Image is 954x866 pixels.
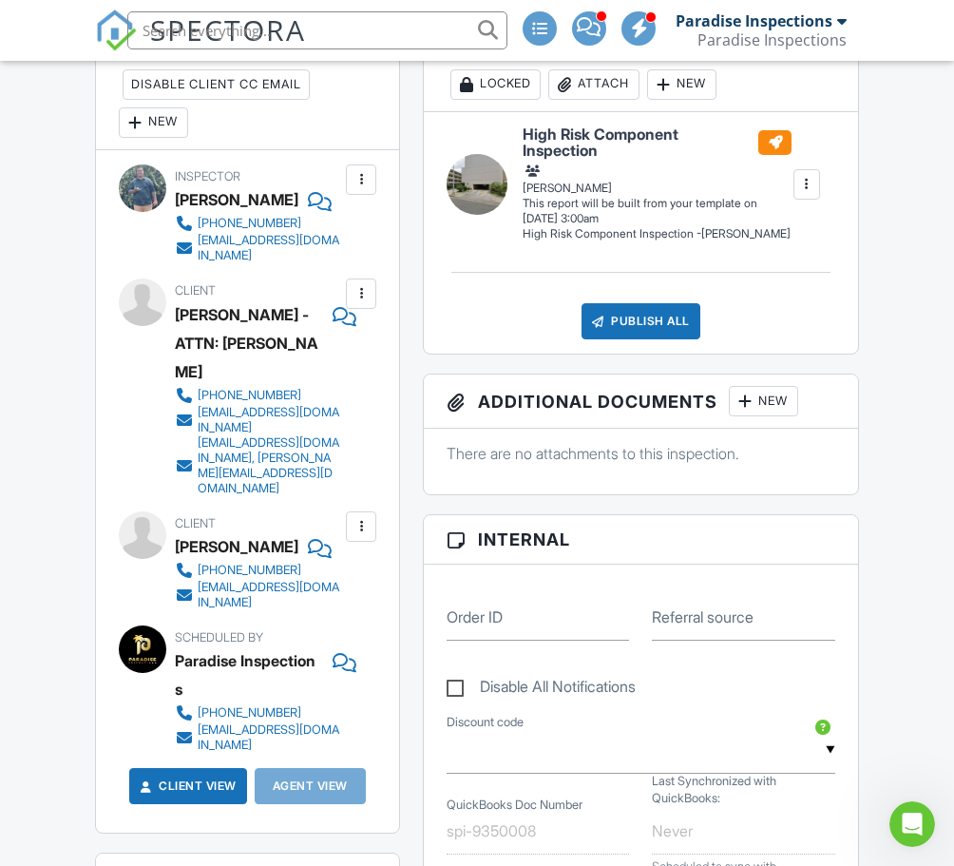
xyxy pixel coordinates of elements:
[424,375,858,429] h3: Additional Documents
[119,107,188,138] div: New
[123,69,310,100] div: Disable Client CC Email
[175,722,341,753] a: [EMAIL_ADDRESS][DOMAIN_NAME]
[175,516,216,530] span: Client
[424,515,858,565] h3: Internal
[652,773,846,807] label: Last Synchronized with QuickBooks:
[523,196,792,226] div: This report will be built from your template on [DATE] 3:00am
[647,69,716,100] div: New
[95,26,306,66] a: SPECTORA
[175,435,341,496] a: [EMAIL_ADDRESS][DOMAIN_NAME], [PERSON_NAME][EMAIL_ADDRESS][DOMAIN_NAME]
[523,226,792,242] div: High Risk Component Inspection -[PERSON_NAME]
[447,797,582,814] label: QuickBooks Doc Number
[198,722,341,753] div: [EMAIL_ADDRESS][DOMAIN_NAME]
[175,580,341,610] a: [EMAIL_ADDRESS][DOMAIN_NAME]
[198,563,301,578] div: [PHONE_NUMBER]
[175,300,323,386] div: [PERSON_NAME] - ATTN: [PERSON_NAME]
[175,561,341,580] a: [PHONE_NUMBER]
[676,11,832,30] div: Paradise Inspections
[175,646,323,703] div: Paradise Inspections
[523,162,792,196] div: [PERSON_NAME]
[198,405,341,435] div: [EMAIL_ADDRESS][DOMAIN_NAME]
[447,714,524,731] label: Discount code
[175,214,341,233] a: [PHONE_NUMBER]
[175,703,341,722] a: [PHONE_NUMBER]
[450,69,541,100] div: Locked
[548,69,639,100] div: Attach
[582,303,700,339] div: Publish All
[175,532,298,561] div: [PERSON_NAME]
[175,169,240,183] span: Inspector
[175,386,341,405] a: [PHONE_NUMBER]
[175,233,341,263] a: [EMAIL_ADDRESS][DOMAIN_NAME]
[96,25,399,150] h3: People
[447,678,636,702] label: Disable All Notifications
[198,388,301,403] div: [PHONE_NUMBER]
[729,386,798,416] div: New
[95,10,137,51] img: The Best Home Inspection Software - Spectora
[697,30,847,49] div: Paradise Inspections
[447,606,503,627] label: Order ID
[523,126,792,160] h6: High Risk Component Inspection
[175,405,341,435] a: [EMAIL_ADDRESS][DOMAIN_NAME]
[175,283,216,298] span: Client
[198,216,301,231] div: [PHONE_NUMBER]
[198,233,341,263] div: [EMAIL_ADDRESS][DOMAIN_NAME]
[198,580,341,610] div: [EMAIL_ADDRESS][DOMAIN_NAME]
[175,630,263,645] span: Scheduled By
[198,705,301,721] div: [PHONE_NUMBER]
[198,435,341,496] div: [EMAIL_ADDRESS][DOMAIN_NAME], [PERSON_NAME][EMAIL_ADDRESS][DOMAIN_NAME]
[136,777,237,796] a: Client View
[447,443,835,464] p: There are no attachments to this inspection.
[889,801,935,847] iframe: Intercom live chat
[652,606,754,627] label: Referral source
[175,185,298,214] div: [PERSON_NAME]
[127,11,507,49] input: Search everything...
[424,25,858,112] h3: Reports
